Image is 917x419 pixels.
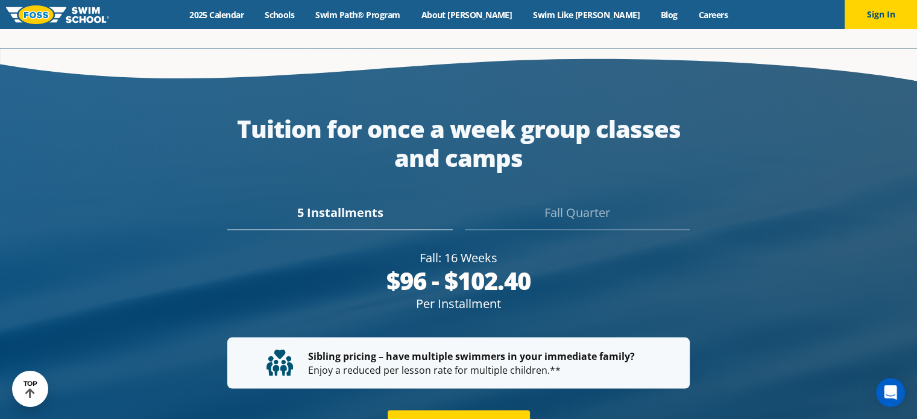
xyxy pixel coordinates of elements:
strong: Sibling pricing – have multiple swimmers in your immediate family? [308,349,635,362]
p: Enjoy a reduced per lesson rate for multiple children.** [266,349,651,376]
div: $96 - $102.40 [227,266,690,295]
div: TOP [24,380,37,399]
a: Schools [254,9,305,20]
a: About [PERSON_NAME] [411,9,523,20]
div: 5 Installments [227,203,452,230]
img: FOSS Swim School Logo [6,5,109,24]
a: Blog [650,9,688,20]
a: 2025 Calendar [179,9,254,20]
a: Swim Like [PERSON_NAME] [523,9,651,20]
img: tuition-family-children.svg [266,349,293,376]
div: Fall Quarter [465,203,690,230]
div: Open Intercom Messenger [876,378,905,407]
a: Careers [688,9,738,20]
div: Fall: 16 Weeks [227,249,690,266]
div: Per Installment [227,295,690,312]
a: Swim Path® Program [305,9,411,20]
div: Tuition for once a week group classes and camps [227,114,690,172]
